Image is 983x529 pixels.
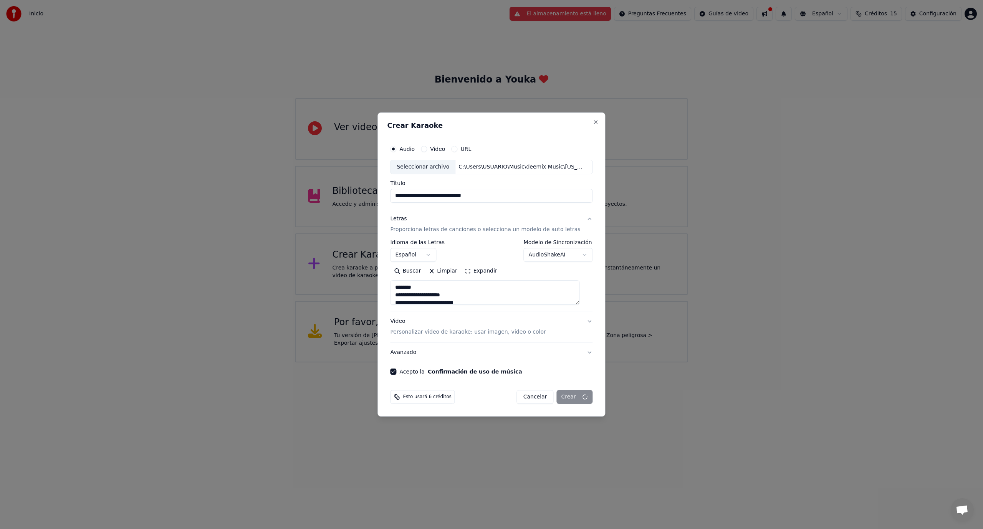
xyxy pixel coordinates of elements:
button: Avanzado [390,342,592,362]
label: Idioma de las Letras [390,240,445,245]
button: Cancelar [517,390,554,404]
span: Esto usará 6 créditos [403,394,451,400]
div: C:\Users\USUARIO\Music\deemix Music\[US_STATE] Y Los Pegamoides - Bailando.mp3 [455,163,586,171]
div: Seleccionar archivo [391,160,455,174]
h2: Crear Karaoke [387,122,596,129]
button: VideoPersonalizar video de karaoke: usar imagen, video o color [390,311,592,342]
label: URL [460,146,471,152]
p: Personalizar video de karaoke: usar imagen, video o color [390,328,546,336]
label: Audio [399,146,415,152]
div: Letras [390,215,407,223]
button: Limpiar [425,265,461,277]
label: Acepto la [399,369,522,374]
div: Video [390,317,546,336]
button: Expandir [461,265,501,277]
button: Buscar [390,265,425,277]
div: LetrasProporciona letras de canciones o selecciona un modelo de auto letras [390,240,592,311]
label: Título [390,180,592,186]
button: Acepto la [428,369,522,374]
label: Modelo de Sincronización [524,240,593,245]
button: LetrasProporciona letras de canciones o selecciona un modelo de auto letras [390,209,592,240]
p: Proporciona letras de canciones o selecciona un modelo de auto letras [390,226,580,233]
label: Video [430,146,445,152]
